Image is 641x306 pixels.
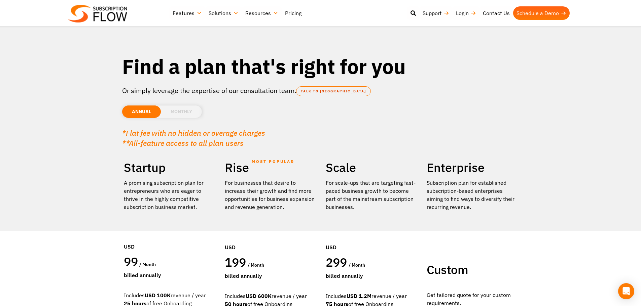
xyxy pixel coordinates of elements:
[347,293,371,299] strong: USD 1.2M
[124,254,138,269] span: 99
[453,6,479,20] a: Login
[326,272,417,280] div: Billed Annually
[161,105,202,118] li: MONTHLY
[145,292,171,299] strong: USD 100K
[122,86,519,96] p: Or simply leverage the expertise of our consultation team.
[122,128,265,138] em: *Flat fee with no hidden or overage charges
[296,86,371,96] a: TALK TO [GEOGRAPHIC_DATA]
[246,293,272,299] strong: USD 600K
[326,179,417,211] div: For scale-ups that are targeting fast-paced business growth to become part of the mainstream subs...
[242,6,282,20] a: Resources
[225,179,316,211] div: For businesses that desire to increase their growth and find more opportunities for business expa...
[225,254,246,270] span: 199
[225,160,316,175] h2: Rise
[169,6,205,20] a: Features
[205,6,242,20] a: Solutions
[618,283,634,299] div: Open Intercom Messenger
[124,271,215,279] div: Billed Annually
[349,262,365,268] span: / month
[124,179,215,211] p: A promising subscription plan for entrepreneurs who are eager to thrive in the highly competitive...
[122,105,161,118] li: ANNUAL
[252,154,294,169] span: MOST POPULAR
[122,54,519,79] h1: Find a plan that's right for you
[124,160,215,175] h2: Startup
[248,262,264,268] span: / month
[326,223,417,255] div: USD
[513,6,570,20] a: Schedule a Demo
[479,6,513,20] a: Contact Us
[326,254,347,270] span: 299
[427,262,468,277] span: Custom
[282,6,305,20] a: Pricing
[419,6,453,20] a: Support
[427,179,518,211] p: Subscription plan for established subscription-based enterprises aiming to find ways to diversify...
[225,223,316,255] div: USD
[124,222,215,254] div: USD
[122,138,244,148] em: **All-feature access to all plan users
[68,5,127,23] img: Subscriptionflow
[139,261,156,267] span: / month
[427,160,518,175] h2: Enterprise
[225,272,316,280] div: Billed Annually
[326,160,417,175] h2: Scale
